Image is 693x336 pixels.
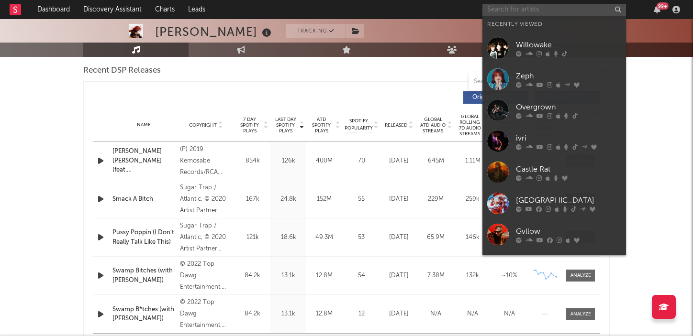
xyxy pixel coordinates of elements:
[345,309,378,319] div: 12
[420,271,452,281] div: 7.38M
[189,122,217,128] span: Copyright
[482,250,626,281] a: Disturbed
[112,195,175,204] a: Smack A Bitch
[493,309,525,319] div: N/A
[482,188,626,219] a: [GEOGRAPHIC_DATA]
[180,182,232,217] div: Sugar Trap / Atlantic, © 2020 Artist Partner Group, Inc.
[309,271,340,281] div: 12.8M
[469,95,514,100] span: Originals ( 132 )
[482,219,626,250] a: Gvllow
[420,117,446,134] span: Global ATD Audio Streams
[112,121,175,129] div: Name
[420,156,452,166] div: 645M
[482,4,626,16] input: Search for artists
[309,309,340,319] div: 12.8M
[286,24,346,38] button: Tracking
[457,309,489,319] div: N/A
[457,233,489,242] div: 146k
[180,144,232,178] div: (P) 2019 Kemosabe Records/RCA Records
[457,271,489,281] div: 132k
[237,117,262,134] span: 7 Day Spotify Plays
[180,259,232,293] div: © 2022 Top Dawg Entertainment, LLC, under exclusive license to UMG Recordings, Inc.
[487,19,621,30] div: Recently Viewed
[112,147,175,175] a: [PERSON_NAME] [PERSON_NAME] (feat. [PERSON_NAME])
[345,195,378,204] div: 55
[383,195,415,204] div: [DATE]
[385,122,407,128] span: Released
[309,195,340,204] div: 152M
[273,309,304,319] div: 13.1k
[273,233,304,242] div: 18.6k
[309,156,340,166] div: 400M
[237,309,268,319] div: 84.2k
[654,6,660,13] button: 99+
[237,156,268,166] div: 854k
[457,156,489,166] div: 1.11M
[345,156,378,166] div: 70
[180,220,232,255] div: Sugar Trap / Atlantic, © 2020 Artist Partner Group, Inc.
[309,233,340,242] div: 49.3M
[345,271,378,281] div: 54
[112,305,175,324] a: Swamp B*tches (with [PERSON_NAME])
[383,156,415,166] div: [DATE]
[420,195,452,204] div: 229M
[420,233,452,242] div: 65.9M
[83,65,161,76] span: Recent DSP Releases
[482,33,626,64] a: Willowake
[482,126,626,157] a: ivri
[309,117,334,134] span: ATD Spotify Plays
[112,266,175,285] a: Swamp Bitches (with [PERSON_NAME])
[516,195,621,206] div: [GEOGRAPHIC_DATA]
[180,297,232,331] div: © 2022 Top Dawg Entertainment, LLC, under exclusive license to UMG Recordings, Inc.
[457,114,483,137] span: Global Rolling 7D Audio Streams
[457,195,489,204] div: 259k
[273,117,298,134] span: Last Day Spotify Plays
[482,64,626,95] a: Zeph
[237,271,268,281] div: 84.2k
[482,95,626,126] a: Overgrown
[112,228,175,247] a: Pussy Poppin (I Don't Really Talk Like This)
[345,233,378,242] div: 53
[516,163,621,175] div: Castle Rat
[516,226,621,237] div: Gvllow
[657,2,669,10] div: 99 +
[469,78,570,86] input: Search by song name or URL
[237,195,268,204] div: 167k
[516,132,621,144] div: ivri
[237,233,268,242] div: 121k
[516,70,621,82] div: Zeph
[383,233,415,242] div: [DATE]
[155,24,274,40] div: [PERSON_NAME]
[516,39,621,51] div: Willowake
[516,101,621,113] div: Overgrown
[273,271,304,281] div: 13.1k
[482,157,626,188] a: Castle Rat
[383,309,415,319] div: [DATE]
[273,195,304,204] div: 24.8k
[383,271,415,281] div: [DATE]
[420,309,452,319] div: N/A
[345,118,373,132] span: Spotify Popularity
[273,156,304,166] div: 126k
[493,271,525,281] div: ~ 10 %
[463,91,528,104] button: Originals(132)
